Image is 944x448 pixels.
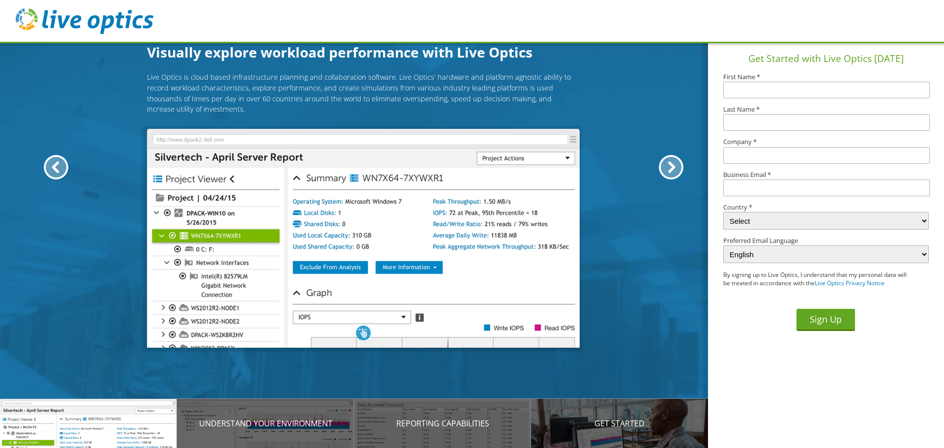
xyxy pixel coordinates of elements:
[712,52,940,66] h1: Get Started with Live Optics [DATE]
[723,204,929,210] label: Country *
[354,418,531,429] p: Reporting Capabilities
[16,8,153,34] img: live_optics_svg.svg
[177,418,354,429] p: Understand your environment
[147,72,580,114] p: Live Optics is cloud based infrastructure planning and collaboration software. Live Optics' hardw...
[723,271,908,288] p: By signing up to Live Optics, I understand that my personal data will be treated in accordance wi...
[147,129,580,348] img: Introducing Live Optics
[723,172,929,178] label: Business Email *
[723,139,929,145] label: Company *
[147,42,580,62] h1: Visually explore workload performance with Live Optics
[723,238,929,244] label: Preferred Email Language
[531,418,708,429] p: Get Started
[796,309,855,331] button: Sign Up
[723,106,929,113] label: Last Name *
[723,74,929,80] label: First Name *
[815,279,885,287] a: Live Optics Privacy Notice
